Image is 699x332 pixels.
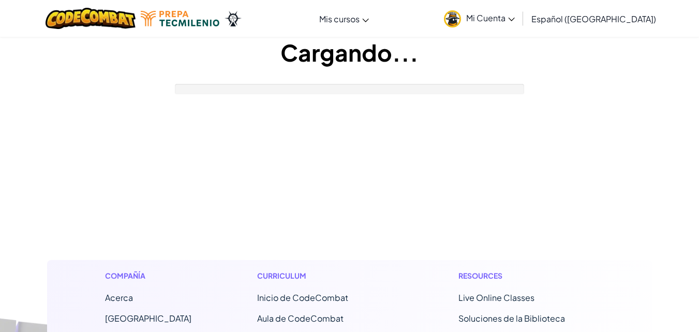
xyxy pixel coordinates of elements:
a: Aula de CodeCombat [257,313,344,324]
span: Mis cursos [319,13,360,24]
span: Español ([GEOGRAPHIC_DATA]) [531,13,656,24]
a: Acerca [105,292,133,303]
span: Inicio de CodeCombat [257,292,348,303]
h1: Curriculum [257,270,393,281]
h1: Resources [458,270,594,281]
a: Mis cursos [314,5,374,33]
a: [GEOGRAPHIC_DATA] [105,313,191,324]
h1: Compañía [105,270,191,281]
img: Ozaria [225,11,241,26]
img: CodeCombat logo [46,8,136,29]
a: Español ([GEOGRAPHIC_DATA]) [526,5,661,33]
span: Mi Cuenta [466,12,515,23]
img: Tecmilenio logo [141,11,219,26]
a: Live Online Classes [458,292,534,303]
a: Mi Cuenta [439,2,520,35]
img: avatar [444,10,461,27]
a: Soluciones de la Biblioteca [458,313,565,324]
